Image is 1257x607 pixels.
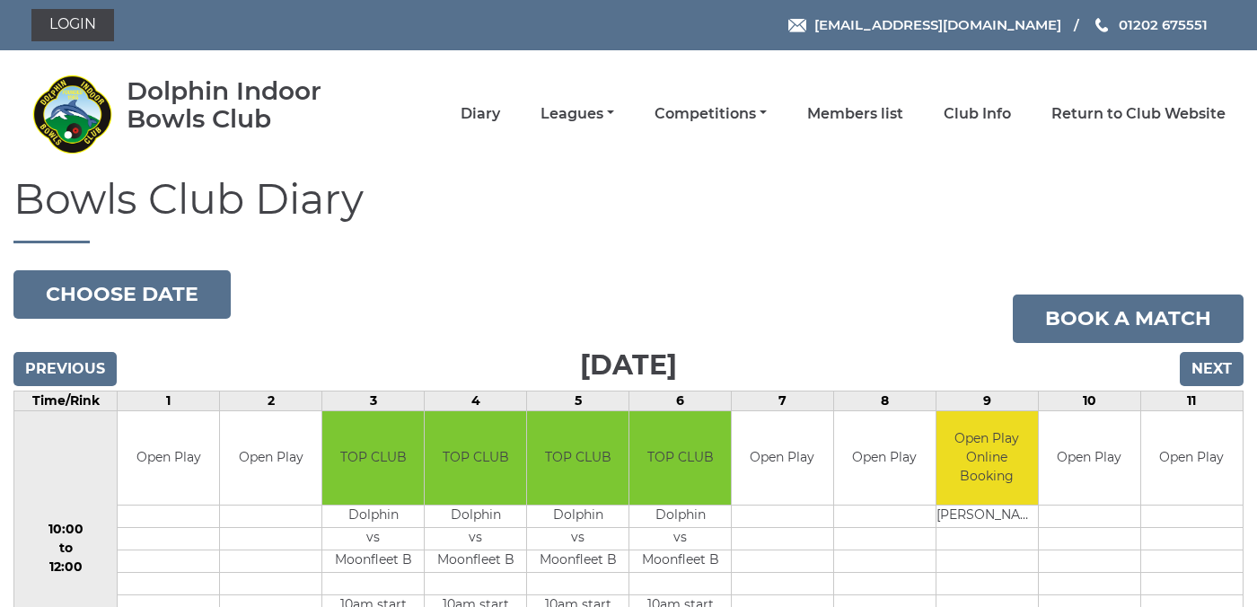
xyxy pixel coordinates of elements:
td: 4 [425,391,527,410]
td: Open Play Online Booking [936,411,1038,506]
a: Login [31,9,114,41]
td: 3 [322,391,425,410]
td: Open Play [732,411,833,506]
a: Leagues [541,104,614,124]
a: Competitions [655,104,767,124]
a: Return to Club Website [1051,104,1226,124]
button: Choose date [13,270,231,319]
td: vs [527,528,628,550]
td: Time/Rink [14,391,118,410]
span: [EMAIL_ADDRESS][DOMAIN_NAME] [814,16,1061,33]
div: Dolphin Indoor Bowls Club [127,77,374,133]
td: 8 [833,391,936,410]
td: TOP CLUB [629,411,731,506]
td: 11 [1140,391,1243,410]
input: Next [1180,352,1244,386]
a: Diary [461,104,500,124]
td: Open Play [220,411,321,506]
td: Dolphin [629,506,731,528]
td: Dolphin [527,506,628,528]
td: TOP CLUB [425,411,526,506]
td: 2 [220,391,322,410]
td: Open Play [118,411,219,506]
a: Email [EMAIL_ADDRESS][DOMAIN_NAME] [788,14,1061,35]
a: Club Info [944,104,1011,124]
td: Open Play [1141,411,1243,506]
td: Open Play [1039,411,1140,506]
td: 10 [1038,391,1140,410]
img: Email [788,19,806,32]
img: Phone us [1095,18,1108,32]
td: vs [425,528,526,550]
td: [PERSON_NAME] [936,506,1038,528]
td: Moonfleet B [629,550,731,573]
td: 6 [629,391,732,410]
td: Open Play [834,411,936,506]
a: Phone us 01202 675551 [1093,14,1208,35]
td: 1 [118,391,220,410]
td: Moonfleet B [425,550,526,573]
td: vs [322,528,424,550]
span: 01202 675551 [1119,16,1208,33]
td: Dolphin [425,506,526,528]
td: 9 [936,391,1038,410]
input: Previous [13,352,117,386]
td: 7 [732,391,834,410]
td: vs [629,528,731,550]
td: TOP CLUB [322,411,424,506]
td: Moonfleet B [322,550,424,573]
td: 5 [527,391,629,410]
a: Book a match [1013,295,1244,343]
td: Moonfleet B [527,550,628,573]
h1: Bowls Club Diary [13,177,1244,243]
td: TOP CLUB [527,411,628,506]
td: Dolphin [322,506,424,528]
img: Dolphin Indoor Bowls Club [31,74,112,154]
a: Members list [807,104,903,124]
